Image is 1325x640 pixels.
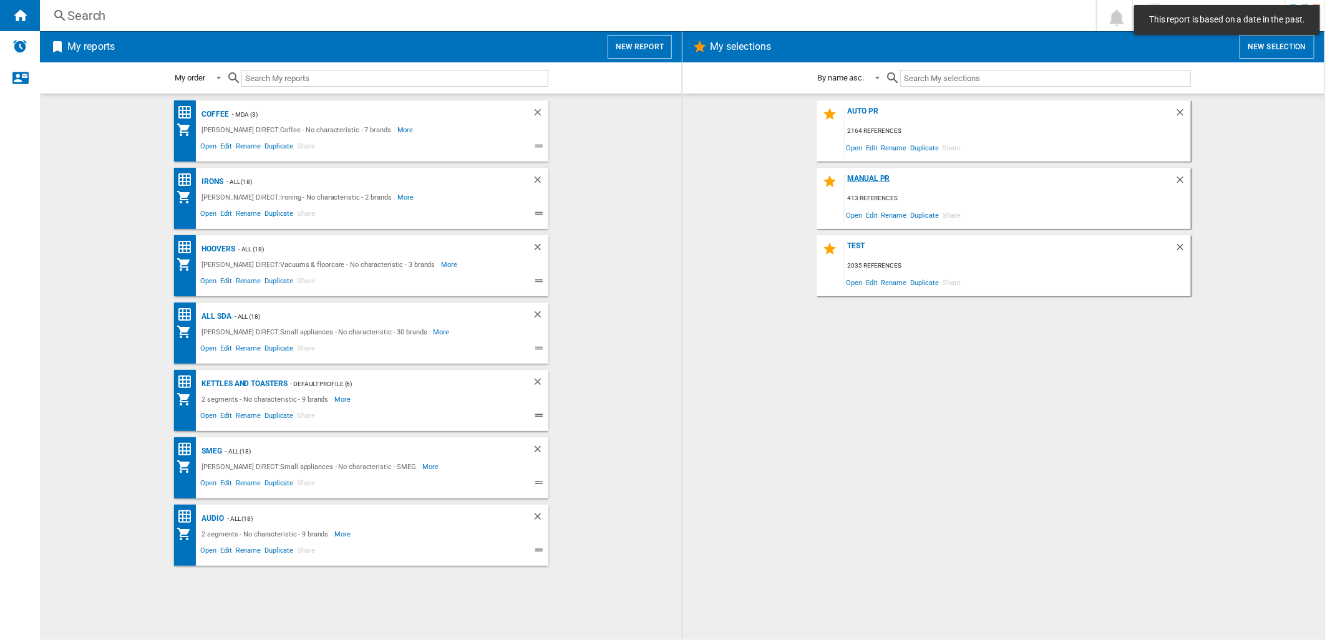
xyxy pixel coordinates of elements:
h2: My selections [707,35,774,59]
span: Open [199,208,219,223]
span: Share [941,274,963,291]
span: Edit [864,206,880,223]
span: More [398,190,416,205]
span: Share [295,342,317,357]
div: Search [67,7,1064,24]
span: Edit [218,208,234,223]
div: AUTO PR [845,107,1175,124]
span: Edit [218,545,234,560]
span: Share [941,139,963,156]
span: Open [199,410,219,425]
span: Rename [234,410,263,425]
div: My Assortment [177,190,199,205]
span: More [334,392,352,407]
span: Duplicate [908,139,941,156]
span: Open [845,206,865,223]
span: Duplicate [263,342,295,357]
span: Edit [218,342,234,357]
div: My Assortment [177,122,199,137]
div: My order [175,73,205,82]
span: Share [295,275,317,290]
div: My Assortment [177,459,199,474]
span: Duplicate [263,545,295,560]
div: Price Ranking [177,172,199,188]
span: Rename [234,545,263,560]
div: Delete [532,107,548,122]
span: More [397,122,415,137]
button: New selection [1240,35,1314,59]
span: Open [199,140,219,155]
span: Duplicate [908,206,941,223]
div: SMEG [199,444,223,459]
span: More [434,324,452,339]
div: Delete [1175,174,1191,191]
span: Open [199,477,219,492]
div: By name asc. [818,73,865,82]
img: alerts-logo.svg [12,39,27,54]
div: - ALL (18) [222,444,507,459]
input: Search My selections [900,70,1190,87]
div: Price Ranking [177,105,199,120]
div: Irons [199,174,224,190]
span: Duplicate [263,208,295,223]
div: MANUAL PR [845,174,1175,191]
div: Delete [532,309,548,324]
span: Duplicate [263,275,295,290]
span: Edit [218,140,234,155]
span: Share [295,410,317,425]
span: Share [295,545,317,560]
span: More [441,257,459,272]
div: - Default profile (6) [288,376,507,392]
div: [PERSON_NAME] DIRECT:Small appliances - No characteristic - SMEG [199,459,423,474]
span: Duplicate [263,140,295,155]
span: Edit [218,275,234,290]
span: Open [199,545,219,560]
span: Rename [234,140,263,155]
div: My Assortment [177,392,199,407]
span: Edit [218,477,234,492]
div: All SDA [199,309,231,324]
h2: My reports [65,35,117,59]
span: Share [941,206,963,223]
span: Rename [880,274,908,291]
div: Price Ranking [177,374,199,390]
div: Kettles and Toasters [199,376,288,392]
span: Edit [864,139,880,156]
div: 2035 references [845,258,1191,274]
div: My Assortment [177,324,199,339]
span: Rename [880,139,908,156]
div: Price Ranking [177,307,199,322]
div: 2 segments - No characteristic - 9 brands [199,392,335,407]
div: - ALL (18) [231,309,507,324]
input: Search My reports [241,70,548,87]
div: - ALL (18) [235,241,507,257]
span: More [334,526,352,541]
span: Duplicate [263,477,295,492]
span: Share [295,140,317,155]
div: Delete [532,511,548,526]
div: Delete [1175,241,1191,258]
span: Edit [218,410,234,425]
span: Edit [864,274,880,291]
div: Delete [532,241,548,257]
div: - mda (3) [229,107,507,122]
div: Price Ranking [177,442,199,457]
div: Delete [1175,107,1191,124]
div: Audio [199,511,225,526]
span: Rename [234,275,263,290]
div: - ALL (18) [223,174,507,190]
div: 2 segments - No characteristic - 9 brands [199,526,335,541]
span: Open [199,275,219,290]
div: 413 references [845,191,1191,206]
div: [PERSON_NAME] DIRECT:Coffee - No characteristic - 7 brands [199,122,397,137]
div: Delete [532,174,548,190]
div: Hoovers [199,241,235,257]
span: Rename [234,342,263,357]
div: Delete [532,444,548,459]
span: Duplicate [263,410,295,425]
span: Share [295,477,317,492]
div: Coffee [199,107,229,122]
div: Price Ranking [177,509,199,525]
div: [PERSON_NAME] DIRECT:Vacuums & floorcare - No characteristic - 3 brands [199,257,442,272]
div: Delete [532,376,548,392]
